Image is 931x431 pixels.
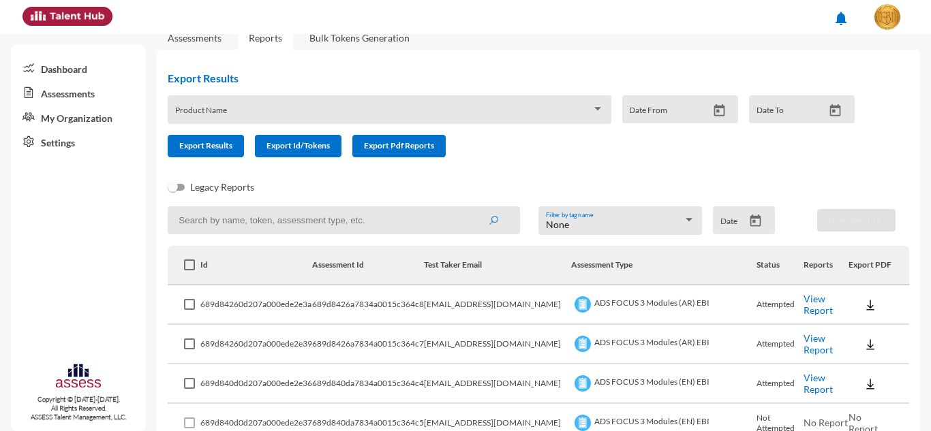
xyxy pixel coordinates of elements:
[424,325,570,364] td: [EMAIL_ADDRESS][DOMAIN_NAME]
[266,140,330,150] span: Export Id/Tokens
[804,246,849,285] th: Reports
[299,21,421,54] a: Bulk Tokens Generation
[707,103,731,118] button: Open calendar
[179,140,232,150] span: Export Results
[757,285,804,325] td: Attempted
[744,214,767,228] button: Open calendar
[571,246,757,285] th: Assessment Type
[11,56,146,80] a: Dashboard
[200,325,312,364] td: 689d84260d207a000ede2e39
[11,105,146,129] a: My Organization
[312,246,424,285] th: Assessment Id
[571,364,757,404] td: ADS FOCUS 3 Modules (EN) EBI
[424,364,570,404] td: [EMAIL_ADDRESS][DOMAIN_NAME]
[168,135,244,157] button: Export Results
[757,364,804,404] td: Attempted
[804,293,833,316] a: View Report
[312,285,424,325] td: 689d8426a7834a0015c364c8
[424,246,570,285] th: Test Taker Email
[11,80,146,105] a: Assessments
[55,362,102,392] img: assesscompany-logo.png
[312,325,424,364] td: 689d8426a7834a0015c364c7
[364,140,434,150] span: Export Pdf Reports
[168,32,222,44] a: Assessments
[168,206,520,234] input: Search by name, token, assessment type, etc.
[804,332,833,355] a: View Report
[571,325,757,364] td: ADS FOCUS 3 Modules (AR) EBI
[168,71,866,84] h2: Export Results
[312,364,424,404] td: 689d840da7834a0015c364c4
[571,285,757,325] td: ADS FOCUS 3 Modules (AR) EBI
[352,135,446,157] button: Export Pdf Reports
[11,395,146,421] p: Copyright © [DATE]-[DATE]. All Rights Reserved. ASSESS Talent Management, LLC.
[804,372,833,395] a: View Report
[757,246,804,285] th: Status
[833,10,849,27] mat-icon: notifications
[823,103,847,118] button: Open calendar
[238,21,293,54] a: Reports
[11,129,146,154] a: Settings
[546,219,569,230] span: None
[817,209,896,232] button: Download PDF
[804,417,848,428] span: No Report
[757,325,804,364] td: Attempted
[200,285,312,325] td: 689d84260d207a000ede2e3a
[424,285,570,325] td: [EMAIL_ADDRESS][DOMAIN_NAME]
[849,246,909,285] th: Export PDF
[829,214,884,225] span: Download PDF
[200,246,312,285] th: Id
[255,135,341,157] button: Export Id/Tokens
[200,364,312,404] td: 689d840d0d207a000ede2e36
[190,179,254,195] span: Legacy Reports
